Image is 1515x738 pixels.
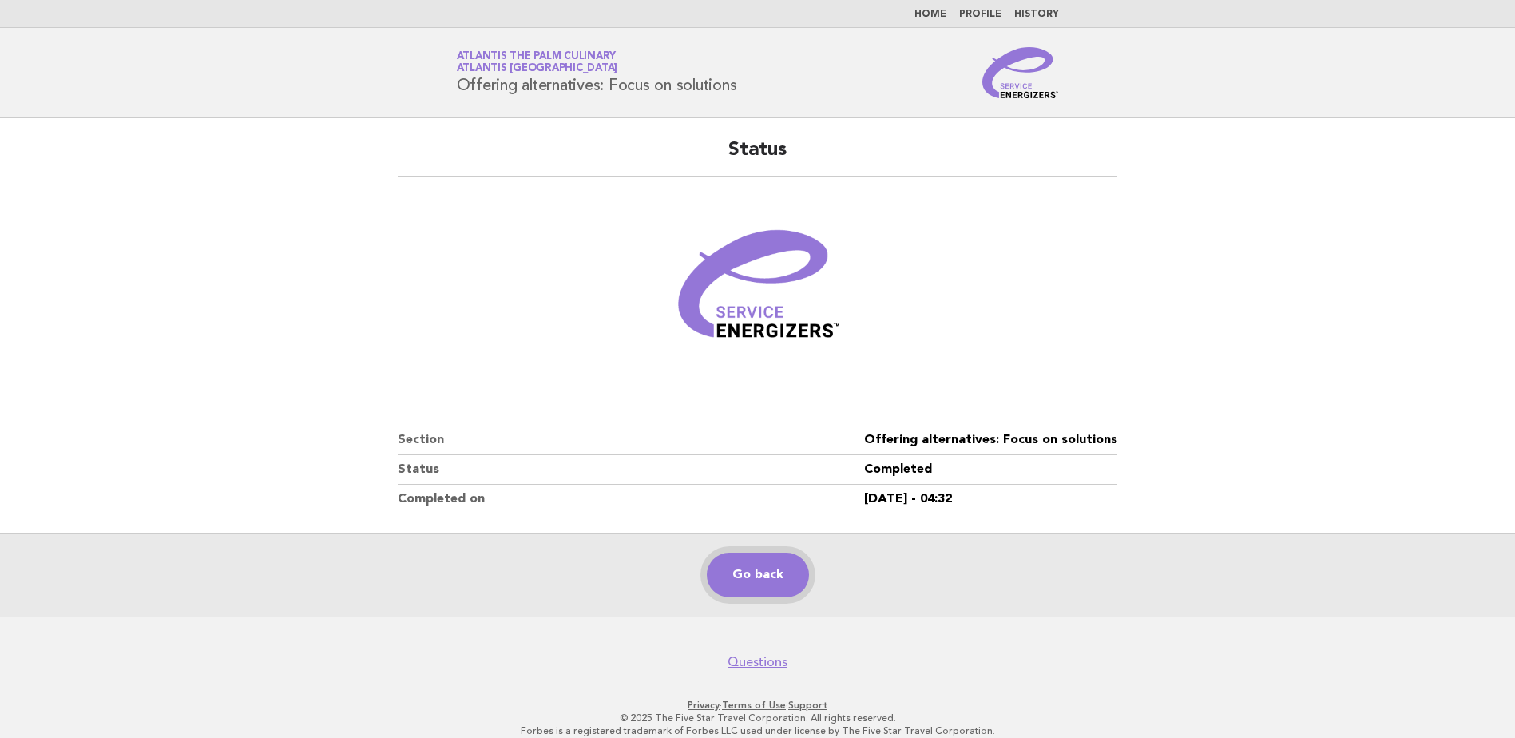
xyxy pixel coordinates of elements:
[662,196,854,387] img: Verified
[788,700,827,711] a: Support
[959,10,1001,19] a: Profile
[398,426,864,455] dt: Section
[864,485,1117,514] dd: [DATE] - 04:32
[1014,10,1059,19] a: History
[398,455,864,485] dt: Status
[728,654,787,670] a: Questions
[269,699,1247,712] p: · ·
[914,10,946,19] a: Home
[688,700,720,711] a: Privacy
[864,426,1117,455] dd: Offering alternatives: Focus on solutions
[398,137,1117,177] h2: Status
[269,724,1247,737] p: Forbes is a registered trademark of Forbes LLC used under license by The Five Star Travel Corpora...
[269,712,1247,724] p: © 2025 The Five Star Travel Corporation. All rights reserved.
[722,700,786,711] a: Terms of Use
[982,47,1059,98] img: Service Energizers
[457,52,737,93] h1: Offering alternatives: Focus on solutions
[864,455,1117,485] dd: Completed
[457,64,618,74] span: Atlantis [GEOGRAPHIC_DATA]
[457,51,618,73] a: Atlantis The Palm CulinaryAtlantis [GEOGRAPHIC_DATA]
[707,553,809,597] a: Go back
[398,485,864,514] dt: Completed on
